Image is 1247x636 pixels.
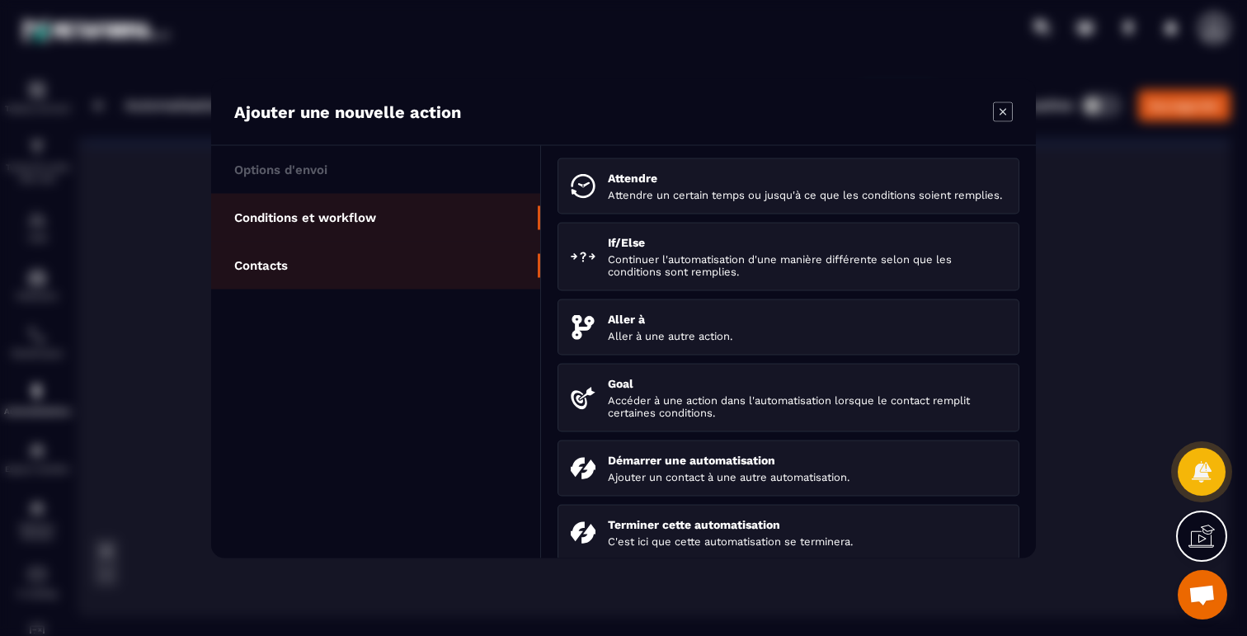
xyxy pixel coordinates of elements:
[608,188,1006,200] p: Attendre un certain temps ou jusqu'à ce que les conditions soient remplies.
[571,385,595,410] img: targeted.svg
[234,162,327,177] p: Options d'envoi
[608,252,1006,277] p: Continuer l'automatisation d'une manière différente selon que les conditions sont remplies.
[608,329,1006,342] p: Aller à une autre action.
[608,470,1006,483] p: Ajouter un contact à une autre automatisation.
[608,517,1006,530] p: Terminer cette automatisation
[571,455,595,480] img: startAutomation.svg
[608,535,1006,547] p: C'est ici que cette automatisation se terminera.
[571,173,595,198] img: wait.svg
[571,314,595,339] img: goto.svg
[234,257,288,272] p: Contacts
[608,171,1006,184] p: Attendre
[234,210,376,224] p: Conditions et workflow
[571,520,595,544] img: endAutomation.svg
[608,235,1006,248] p: If/Else
[234,101,461,121] p: Ajouter une nouvelle action
[608,453,1006,466] p: Démarrer une automatisation
[1178,570,1227,620] div: Ouvrir le chat
[608,376,1006,389] p: Goal
[608,312,1006,325] p: Aller à
[608,393,1006,418] p: Accéder à une action dans l'automatisation lorsque le contact remplit certaines conditions.
[571,244,595,269] img: ifElse.svg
